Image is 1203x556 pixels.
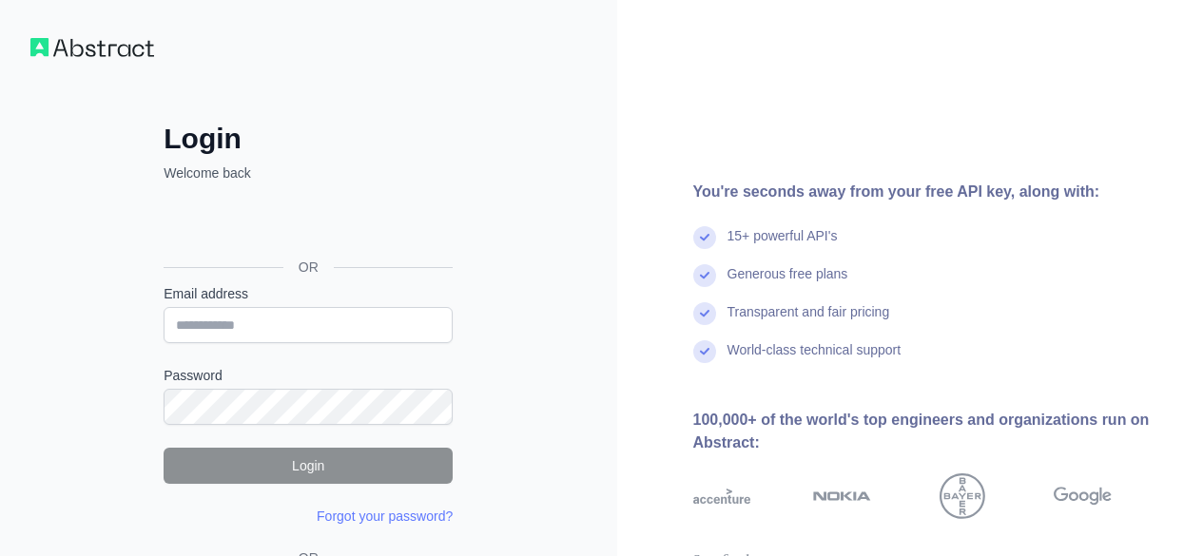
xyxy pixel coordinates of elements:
[693,409,1174,454] div: 100,000+ of the world's top engineers and organizations run on Abstract:
[164,122,453,156] h2: Login
[283,258,334,277] span: OR
[693,340,716,363] img: check mark
[940,473,985,519] img: bayer
[693,226,716,249] img: check mark
[164,366,453,385] label: Password
[693,473,751,519] img: accenture
[1054,473,1112,519] img: google
[728,264,848,302] div: Generous free plans
[728,226,838,264] div: 15+ powerful API's
[164,284,453,303] label: Email address
[693,264,716,287] img: check mark
[30,38,154,57] img: Workflow
[154,203,458,245] iframe: Sign in with Google Button
[164,448,453,484] button: Login
[728,340,902,378] div: World-class technical support
[164,163,453,182] p: Welcome back
[728,302,890,340] div: Transparent and fair pricing
[317,508,453,524] a: Forgot your password?
[813,473,871,519] img: nokia
[693,181,1174,203] div: You're seconds away from your free API key, along with:
[693,302,716,325] img: check mark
